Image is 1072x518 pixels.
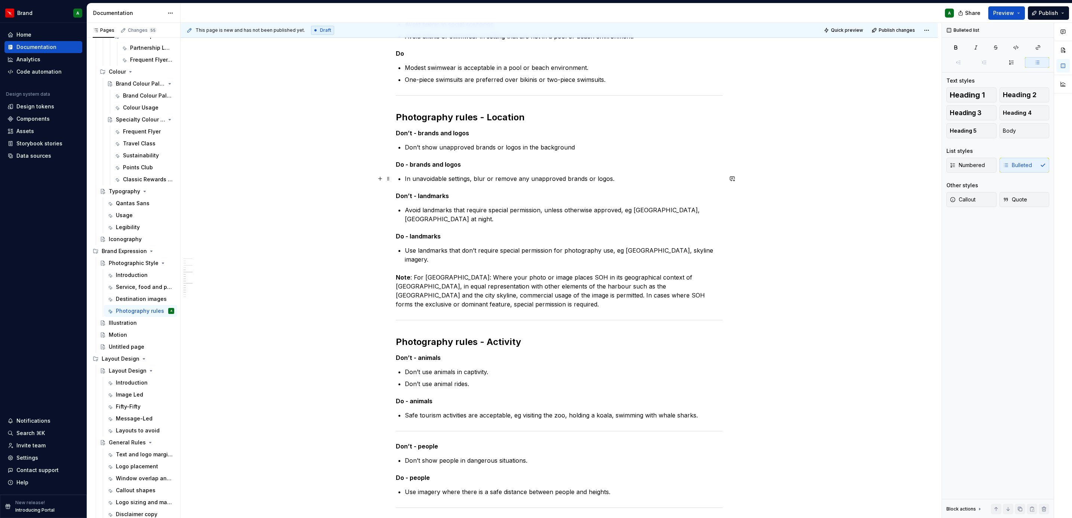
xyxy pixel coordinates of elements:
[15,507,55,513] p: Introducing Portal
[116,403,141,410] div: Fifty-Fifty
[822,25,866,36] button: Quick preview
[104,78,177,90] a: Brand Colour Palette
[17,9,33,17] div: Brand
[195,27,305,33] span: This page is new and has not been published yet.
[965,9,980,17] span: Share
[879,27,915,33] span: Publish changes
[104,484,177,496] a: Callout shapes
[16,115,50,123] div: Components
[4,138,82,149] a: Storybook stories
[104,496,177,508] a: Logo sizing and margins
[1003,109,1032,117] span: Heading 4
[102,247,147,255] div: Brand Expression
[4,113,82,125] a: Components
[109,331,127,339] div: Motion
[950,91,985,99] span: Heading 1
[97,341,177,353] a: Untitled page
[116,307,164,315] div: Photography rules
[104,413,177,425] a: Message-Led
[104,281,177,293] a: Service, food and product
[97,66,177,78] div: Colour
[16,56,40,63] div: Analytics
[111,173,177,185] a: Classic Rewards and Classic Plus Rewards
[123,164,153,171] div: Points Club
[90,353,177,365] div: Layout Design
[116,415,153,422] div: Message-Led
[999,123,1050,138] button: Body
[116,295,167,303] div: Destination images
[946,192,996,207] button: Callout
[4,150,82,162] a: Data sources
[16,68,62,75] div: Code automation
[396,474,723,481] h5: Do - people
[4,415,82,427] button: Notifications
[123,104,158,111] div: Colour Usage
[116,200,150,207] div: Qantas Sans
[5,9,14,18] img: 6b187050-a3ed-48aa-8485-808e17fcee26.png
[4,41,82,53] a: Documentation
[396,274,410,281] strong: Note
[396,354,723,361] h5: Don’t - animals
[946,105,996,120] button: Heading 3
[116,212,133,219] div: Usage
[16,479,28,486] div: Help
[405,174,723,183] p: In unavoidable settings, blur or remove any unapproved brands or logos.
[320,27,331,33] span: Draft
[111,149,177,161] a: Sustainability
[999,87,1050,102] button: Heading 2
[946,87,996,102] button: Heading 1
[16,417,50,425] div: Notifications
[405,367,723,376] p: Don’t use animals in captivity.
[104,425,177,437] a: Layouts to avoid
[4,66,82,78] a: Code automation
[4,452,82,464] a: Settings
[405,206,723,223] p: Avoid landmarks that require special permission, unless otherwise approved, eg [GEOGRAPHIC_DATA],...
[950,109,982,117] span: Heading 3
[16,152,51,160] div: Data sources
[76,10,79,16] div: A
[405,246,723,264] p: Use landmarks that don’t require special permission for photography use, eg [GEOGRAPHIC_DATA], sk...
[149,27,157,33] span: 55
[130,56,173,64] div: Frequent Flyer, Business Rewards partnership lockup
[97,365,177,377] a: Layout Design
[946,147,973,155] div: List styles
[116,391,143,398] div: Image Led
[405,487,723,496] p: Use imagery where there is a safe distance between people and heights.
[999,192,1050,207] button: Quote
[111,90,177,102] a: Brand Colour Palette
[396,397,723,405] h5: Do - animals
[16,429,45,437] div: Search ⌘K
[396,232,723,240] h5: Do - landmarks
[109,235,142,243] div: Iconography
[405,75,723,84] p: One-piece swimsuits are preferred over bikinis or two-piece swimsuits.
[102,355,139,363] div: Layout Design
[109,319,137,327] div: Illustration
[104,377,177,389] a: Introduction
[97,233,177,245] a: Iconography
[1003,91,1036,99] span: Heading 2
[396,111,723,123] h2: Photography rules - Location
[104,389,177,401] a: Image Led
[16,466,59,474] div: Contact support
[4,29,82,41] a: Home
[1,5,85,21] button: BrandA
[396,273,723,309] p: : For [GEOGRAPHIC_DATA]: Where your photo or image places SOH in its geographical context of [GEO...
[396,50,723,57] h5: Do
[4,427,82,439] button: Search ⌘K
[6,91,50,97] div: Design system data
[116,487,155,494] div: Callout shapes
[396,161,723,168] h5: Do - brands and logos
[869,25,918,36] button: Publish changes
[15,500,45,506] p: New release!
[104,197,177,209] a: Qantas Sans
[396,443,723,450] h5: Don’t - people
[954,6,985,20] button: Share
[109,188,140,195] div: Typography
[16,43,56,51] div: Documentation
[946,506,976,512] div: Block actions
[405,411,723,420] p: Safe tourism activities are acceptable, eg visiting the zoo, holding a koala, swimming with whale...
[97,257,177,269] a: Photographic Style
[405,379,723,388] p: Don’t use animal rides.
[4,101,82,112] a: Design tokens
[111,138,177,149] a: Travel Class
